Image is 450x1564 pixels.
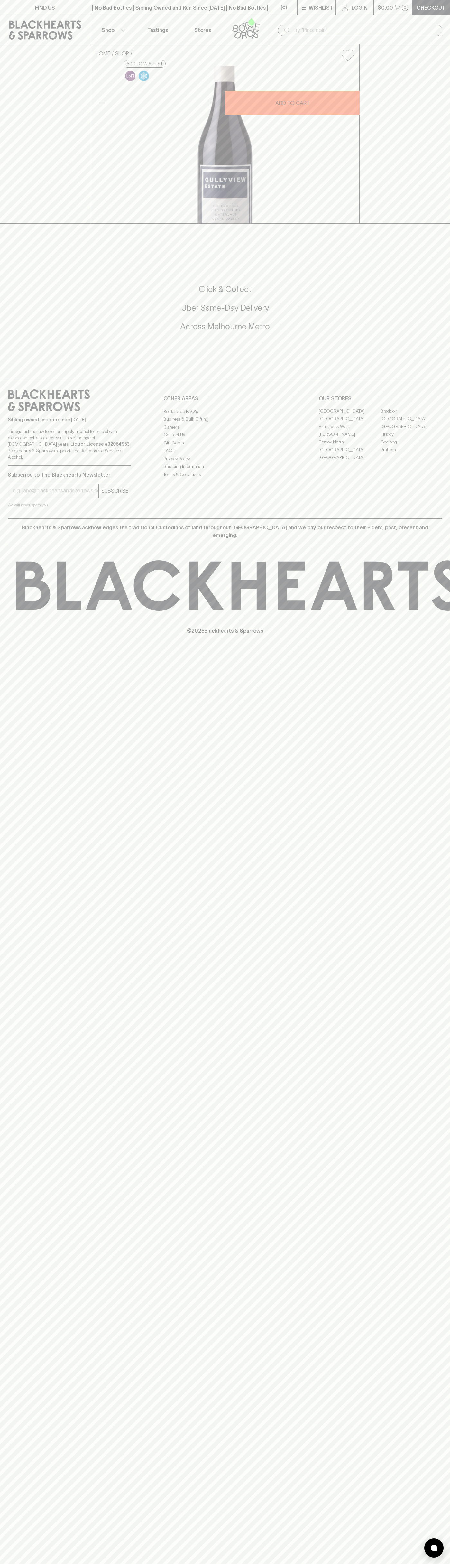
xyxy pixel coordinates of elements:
button: Add to wishlist [124,60,166,68]
p: Blackhearts & Sparrows acknowledges the traditional Custodians of land throughout [GEOGRAPHIC_DAT... [13,524,437,539]
a: Stores [180,15,225,44]
p: Shop [102,26,115,34]
a: [GEOGRAPHIC_DATA] [319,415,381,423]
a: Privacy Policy [163,455,287,462]
p: Sibling owned and run since [DATE] [8,416,131,423]
img: Lo-Fi [125,71,135,81]
button: ADD TO CART [225,91,360,115]
a: [GEOGRAPHIC_DATA] [319,407,381,415]
button: Add to wishlist [339,47,357,63]
p: 0 [404,6,406,9]
a: Fitzroy North [319,438,381,446]
input: Try "Pinot noir" [293,25,437,35]
a: Business & Bulk Gifting [163,415,287,423]
h5: Across Melbourne Metro [8,321,442,332]
a: [GEOGRAPHIC_DATA] [319,454,381,461]
a: Wonderful as is, but a slight chill will enhance the aromatics and give it a beautiful crunch. [137,69,151,83]
p: We will never spam you [8,502,131,508]
a: Fitzroy [381,431,442,438]
p: OTHER AREAS [163,395,287,402]
a: [PERSON_NAME] [319,431,381,438]
p: Wishlist [309,4,333,12]
input: e.g. jane@blackheartsandsparrows.com.au [13,486,98,496]
div: Call to action block [8,258,442,366]
a: SHOP [115,51,129,56]
a: Gift Cards [163,439,287,447]
p: It is against the law to sell or supply alcohol to, or to obtain alcohol on behalf of a person un... [8,428,131,460]
a: [GEOGRAPHIC_DATA] [381,415,442,423]
a: Contact Us [163,431,287,439]
a: Bottle Drop FAQ's [163,407,287,415]
a: Some may call it natural, others minimum intervention, either way, it’s hands off & maybe even a ... [124,69,137,83]
img: 36573.png [90,66,359,223]
button: Shop [90,15,135,44]
h5: Uber Same-Day Delivery [8,303,442,313]
a: Tastings [135,15,180,44]
a: Terms & Conditions [163,470,287,478]
p: Checkout [417,4,445,12]
p: FIND US [35,4,55,12]
p: Login [352,4,368,12]
a: Geelong [381,438,442,446]
a: [GEOGRAPHIC_DATA] [319,446,381,454]
a: [GEOGRAPHIC_DATA] [381,423,442,431]
p: ADD TO CART [275,99,310,107]
p: $0.00 [378,4,393,12]
button: SUBSCRIBE [99,484,131,498]
img: Chilled Red [139,71,149,81]
img: bubble-icon [431,1545,437,1551]
h5: Click & Collect [8,284,442,294]
p: Stores [194,26,211,34]
a: Braddon [381,407,442,415]
a: Careers [163,423,287,431]
a: FAQ's [163,447,287,455]
p: SUBSCRIBE [101,487,128,495]
a: Brunswick West [319,423,381,431]
strong: Liquor License #32064953 [70,442,130,447]
p: Subscribe to The Blackhearts Newsletter [8,471,131,479]
p: OUR STORES [319,395,442,402]
a: Prahran [381,446,442,454]
a: HOME [96,51,110,56]
a: Shipping Information [163,463,287,470]
p: Tastings [147,26,168,34]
